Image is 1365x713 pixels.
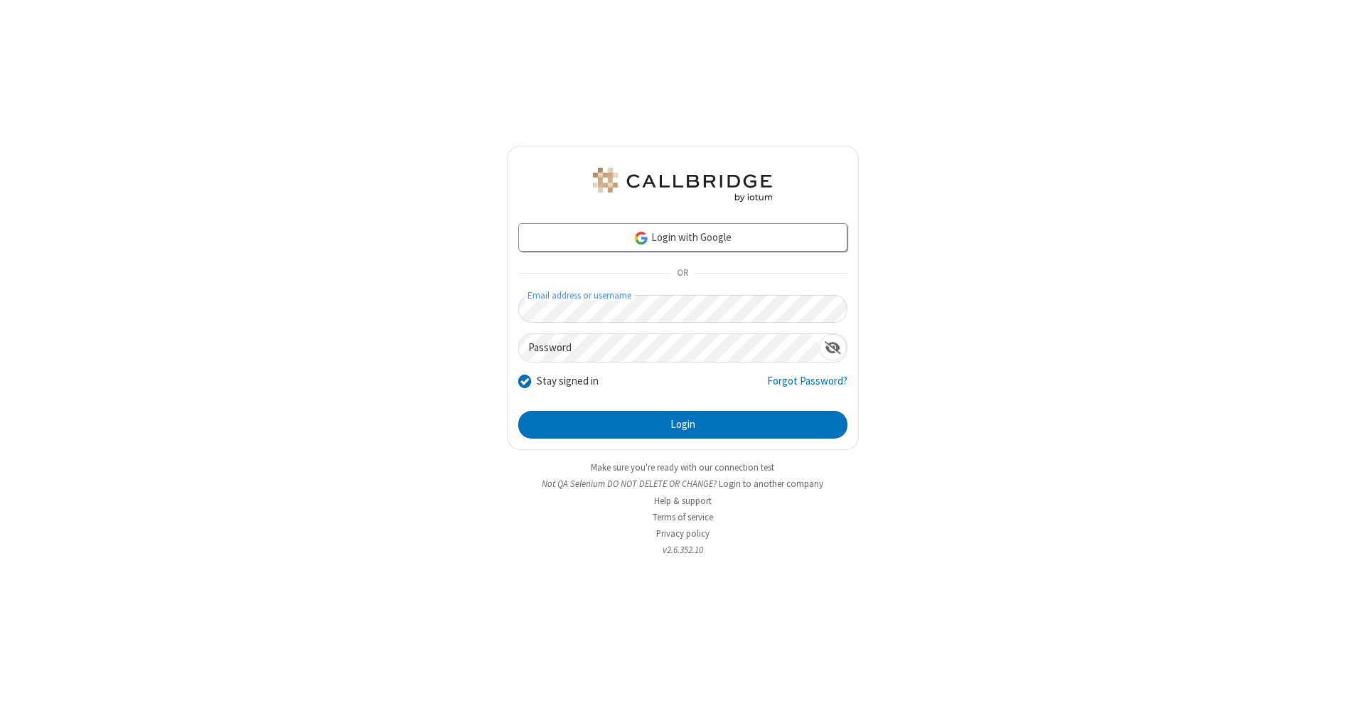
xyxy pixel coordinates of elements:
a: Make sure you're ready with our connection test [591,461,774,473]
li: v2.6.352.10 [507,543,859,557]
a: Login with Google [518,223,847,252]
button: Login to another company [719,477,823,490]
input: Password [519,334,819,362]
a: Privacy policy [656,527,710,540]
input: Email address or username [518,295,847,323]
div: Show password [819,334,847,360]
a: Help & support [654,495,712,507]
label: Stay signed in [537,373,599,390]
img: QA Selenium DO NOT DELETE OR CHANGE [590,168,775,202]
span: OR [671,264,694,284]
a: Terms of service [653,511,713,523]
iframe: Chat [1329,676,1354,703]
button: Login [518,411,847,439]
img: google-icon.png [633,230,649,246]
li: Not QA Selenium DO NOT DELETE OR CHANGE? [507,477,859,490]
a: Forgot Password? [767,373,847,400]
